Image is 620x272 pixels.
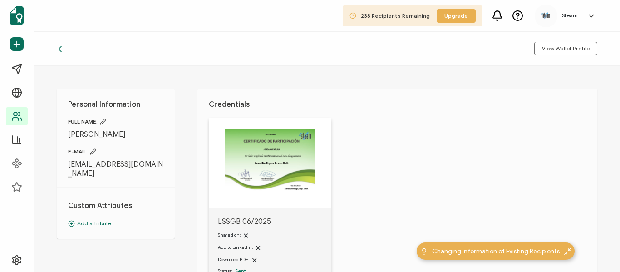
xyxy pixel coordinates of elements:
[68,201,163,210] h1: Custom Attributes
[68,160,163,178] span: [EMAIL_ADDRESS][DOMAIN_NAME]
[218,244,253,250] span: Add to LinkedIn:
[218,232,241,238] span: Shared on:
[542,46,590,51] span: View Wallet Profile
[10,6,24,25] img: sertifier-logomark-colored.svg
[432,247,560,256] span: Changing Information of Existing Recipients
[68,219,163,227] p: Add attribute
[539,12,553,19] img: 0f690f9b-e5ae-4b1e-a4cc-4dda9cb39d8b.gif
[68,130,163,139] span: [PERSON_NAME]
[68,118,163,125] span: FULL NAME:
[361,12,430,19] span: 238 Recipients Remaining
[209,100,586,109] h1: Credentials
[68,148,163,155] span: E-MAIL:
[68,100,163,109] h1: Personal Information
[564,248,571,255] img: minimize-icon.svg
[218,257,249,262] span: Download PDF:
[575,228,620,272] iframe: Chat Widget
[562,12,578,19] h5: Steam
[534,42,597,55] button: View Wallet Profile
[218,217,322,226] span: LSSGB 06/2025
[444,12,468,20] span: Upgrade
